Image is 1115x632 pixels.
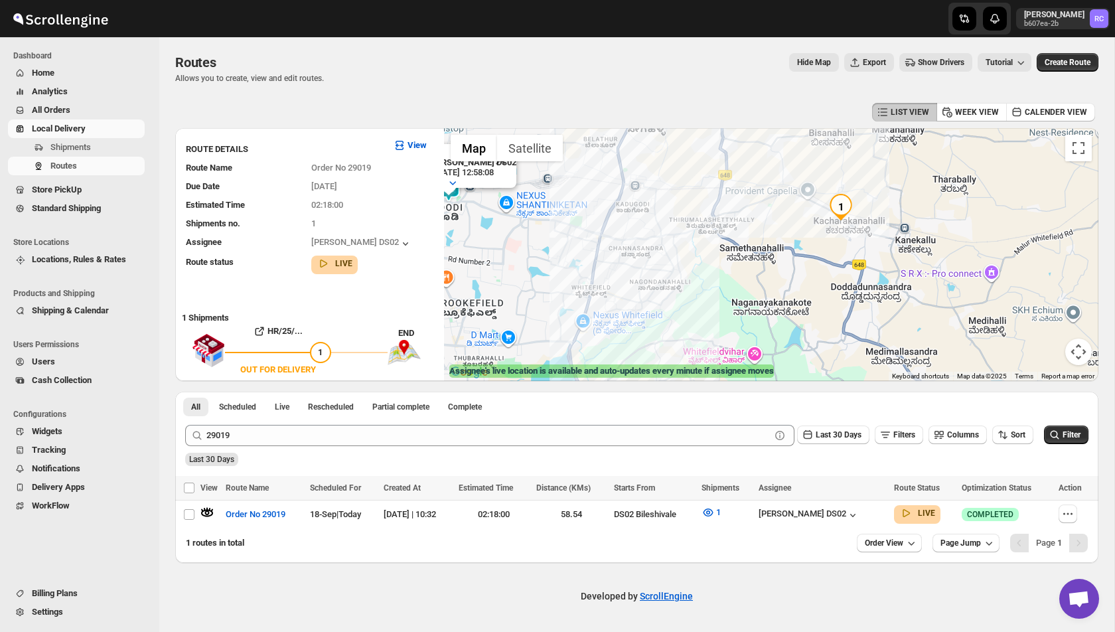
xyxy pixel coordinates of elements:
span: Routes [175,54,216,70]
span: Delivery Apps [32,482,85,492]
span: COMPLETED [967,509,1013,520]
span: Routes [50,161,77,171]
span: Dashboard [13,50,150,61]
p: b607ea-2b [1024,20,1084,28]
button: Keyboard shortcuts [892,372,949,381]
span: Shipping & Calendar [32,305,109,315]
div: 1 [828,194,854,220]
button: View [385,135,435,156]
b: 1 Shipments [175,306,229,323]
span: Billing Plans [32,588,78,598]
span: Page Jump [940,538,981,548]
span: Notifications [32,463,80,473]
button: Create Route [1037,53,1098,72]
span: Route Name [226,483,269,493]
span: Action [1059,483,1082,493]
span: 1 [716,507,721,517]
span: Store Locations [13,237,150,248]
span: Optimization Status [962,483,1031,493]
span: Last 30 Days [816,430,861,439]
span: WorkFlow [32,501,70,511]
span: Cash Collection [32,375,92,385]
button: Notifications [8,459,145,478]
span: Shipments no. [186,218,240,228]
button: [PERSON_NAME] DS02 [311,237,412,250]
button: Users [8,353,145,371]
span: Filters [893,430,915,439]
span: Estimated Time [186,200,245,210]
input: Press enter after typing | Search Eg. Order No 29019 [206,425,771,446]
span: 18-Sep | Today [310,509,361,519]
span: 02:18:00 [311,200,343,210]
span: Last 30 Days [189,455,234,464]
span: Tracking [32,445,66,455]
span: Order No 29019 [226,508,285,521]
p: Developed by [581,590,693,603]
span: 1 routes in total [186,538,244,548]
button: Tutorial [978,53,1031,72]
button: Billing Plans [8,584,145,603]
button: Export [844,53,894,72]
span: Local Delivery [32,123,86,133]
button: Toggle fullscreen view [1065,135,1092,161]
button: Routes [8,157,145,175]
span: Columns [947,430,979,439]
text: RC [1094,15,1104,23]
p: [PERSON_NAME] [1024,9,1084,20]
span: Order No 29019 [311,163,371,173]
span: Create Route [1045,57,1090,68]
nav: Pagination [1010,534,1088,552]
span: Route status [186,257,234,267]
button: User menu [1016,8,1110,29]
span: 1 [318,347,323,357]
span: Assignee [186,237,222,247]
button: 1 [694,502,729,523]
span: 1 [311,218,316,228]
b: HR/25/... [267,326,303,336]
img: ScrollEngine [11,2,110,35]
span: Users Permissions [13,339,150,350]
p: Allows you to create, view and edit routes. [175,73,324,84]
span: All Orders [32,105,70,115]
button: Filter [1044,426,1088,444]
button: Home [8,64,145,82]
button: Shipping & Calendar [8,301,145,320]
button: Locations, Rules & Rates [8,250,145,269]
span: Complete [448,402,482,412]
button: LIVE [899,507,935,520]
span: Page [1036,538,1062,548]
span: Due Date [186,181,220,191]
div: Open chat [1059,579,1099,619]
b: 1 [1057,538,1062,548]
span: Route Status [894,483,940,493]
div: DS02 Bileshivale [614,508,694,521]
button: Shipments [8,138,145,157]
span: Filter [1063,430,1080,439]
p: Updated at : [DATE] 12:58:08 [389,167,516,177]
button: Filters [875,426,923,444]
span: Show Drivers [918,57,964,68]
button: [PERSON_NAME] DS02 [759,509,859,522]
button: CALENDER VIEW [1006,103,1095,121]
span: Rescheduled [308,402,354,412]
button: Analytics [8,82,145,101]
a: Report a map error [1041,372,1094,380]
span: Scheduled [219,402,256,412]
h3: ROUTE DETAILS [186,143,382,156]
button: Delivery Apps [8,478,145,497]
span: Standard Shipping [32,203,101,213]
span: Configurations [13,409,150,420]
div: [DATE] | 10:32 [384,508,451,521]
button: All Orders [8,101,145,119]
img: trip_end.png [388,340,421,365]
label: Assignee's live location is available and auto-updates every minute if assignee moves [449,364,774,378]
span: LIST VIEW [891,107,929,118]
p: Assignee : [389,157,516,167]
button: Order View [857,534,922,552]
span: Users [32,356,55,366]
span: Assignee [759,483,791,493]
b: LIVE [918,509,935,518]
span: Estimated Time [459,483,513,493]
button: LIST VIEW [872,103,937,121]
